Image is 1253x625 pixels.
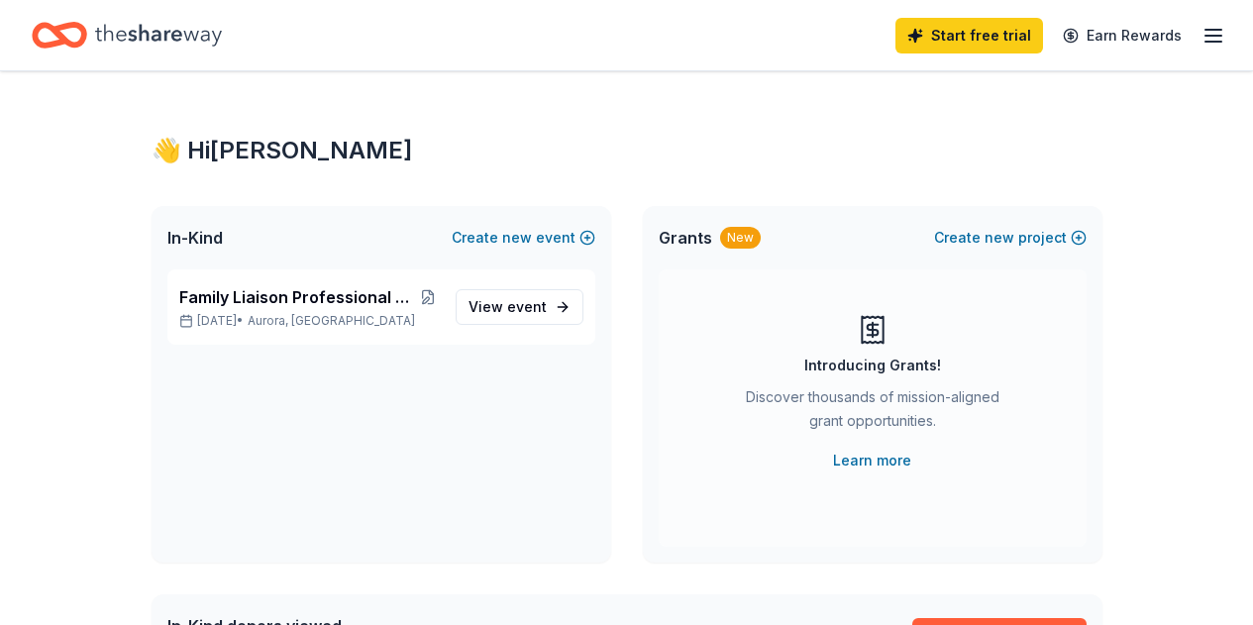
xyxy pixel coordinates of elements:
a: Start free trial [895,18,1043,53]
span: Aurora, [GEOGRAPHIC_DATA] [248,313,415,329]
a: Earn Rewards [1051,18,1194,53]
span: new [502,226,532,250]
span: Grants [659,226,712,250]
a: Home [32,12,222,58]
span: View [469,295,547,319]
a: Learn more [833,449,911,472]
span: event [507,298,547,315]
div: Discover thousands of mission-aligned grant opportunities. [738,385,1007,441]
span: new [985,226,1014,250]
div: New [720,227,761,249]
a: View event [456,289,583,325]
span: Family Liaison Professional Development Meetings [179,285,416,309]
span: In-Kind [167,226,223,250]
button: Createnewproject [934,226,1087,250]
p: [DATE] • [179,313,440,329]
button: Createnewevent [452,226,595,250]
div: Introducing Grants! [804,354,941,377]
div: 👋 Hi [PERSON_NAME] [152,135,1102,166]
